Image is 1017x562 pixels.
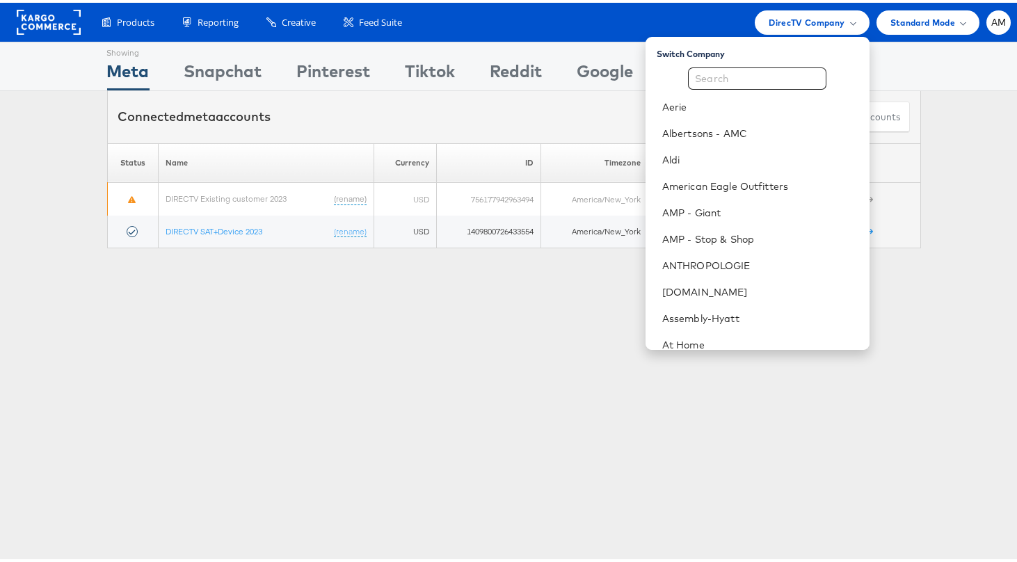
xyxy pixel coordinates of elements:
[374,180,437,213] td: USD
[769,13,844,27] span: DirecTV Company
[541,180,648,213] td: America/New_York
[297,56,371,88] div: Pinterest
[662,124,858,138] a: Albertsons - AMC
[158,140,374,180] th: Name
[436,180,540,213] td: 756177942963494
[662,309,858,323] a: Assembly-Hyatt
[436,213,540,246] td: 1409800726433554
[890,13,955,27] span: Standard Mode
[107,40,150,56] div: Showing
[198,13,239,26] span: Reporting
[991,15,1007,24] span: AM
[688,65,826,87] input: Search
[662,97,858,111] a: Aerie
[662,230,858,243] a: AMP - Stop & Shop
[406,56,456,88] div: Tiktok
[166,191,287,201] a: DIRECTV Existing customer 2023
[541,140,648,180] th: Timezone
[662,150,858,164] a: Aldi
[107,140,158,180] th: Status
[107,56,150,88] div: Meta
[374,213,437,246] td: USD
[374,140,437,180] th: Currency
[577,56,634,88] div: Google
[184,56,262,88] div: Snapchat
[662,256,858,270] a: ANTHROPOLOGIE
[334,223,367,235] a: (rename)
[436,140,540,180] th: ID
[184,106,216,122] span: meta
[166,223,262,234] a: DIRECTV SAT+Device 2023
[359,13,402,26] span: Feed Suite
[662,335,858,349] a: At Home
[118,105,271,123] div: Connected accounts
[662,177,858,191] a: American Eagle Outfitters
[662,282,858,296] a: [DOMAIN_NAME]
[334,191,367,202] a: (rename)
[282,13,316,26] span: Creative
[490,56,543,88] div: Reddit
[657,40,870,57] div: Switch Company
[662,203,858,217] a: AMP - Giant
[117,13,154,26] span: Products
[541,213,648,246] td: America/New_York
